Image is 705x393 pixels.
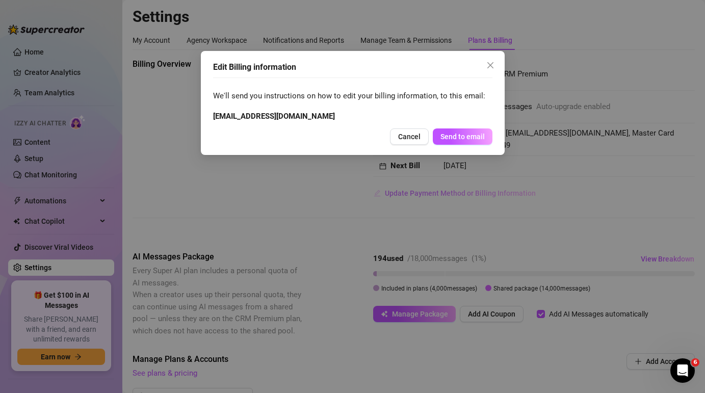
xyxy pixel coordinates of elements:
div: Edit Billing information [213,61,492,73]
strong: [EMAIL_ADDRESS][DOMAIN_NAME] [213,112,335,121]
button: Cancel [390,128,429,145]
span: Cancel [398,133,421,141]
span: Send to email [440,133,485,141]
span: 6 [691,358,699,366]
span: Close [482,61,499,69]
iframe: Intercom live chat [670,358,695,383]
button: Send to email [433,128,492,145]
button: Close [482,57,499,73]
span: We'll send you instructions on how to edit your billing information, to this email: [213,90,492,102]
span: close [486,61,494,69]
